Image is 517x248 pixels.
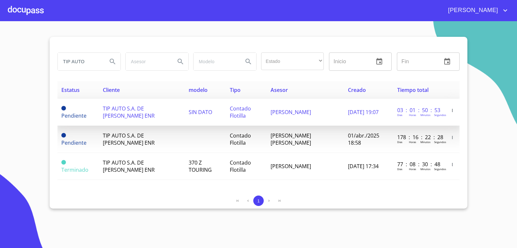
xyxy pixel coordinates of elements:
[397,86,429,94] span: Tiempo total
[409,167,416,171] p: Horas
[434,167,446,171] p: Segundos
[61,112,86,119] span: Pendiente
[397,140,402,144] p: Dias
[105,54,120,69] button: Search
[103,132,155,146] span: TIP AUTO S.A. DE [PERSON_NAME] ENR
[420,113,431,117] p: Minutos
[397,167,402,171] p: Dias
[443,5,509,16] button: account of current user
[230,105,251,119] span: Contado Flotilla
[271,109,311,116] span: [PERSON_NAME]
[173,54,188,69] button: Search
[271,132,311,146] span: [PERSON_NAME] [PERSON_NAME]
[253,196,264,206] button: 1
[420,167,431,171] p: Minutos
[397,134,441,141] p: 178 : 16 : 22 : 28
[348,163,379,170] span: [DATE] 17:34
[348,109,379,116] span: [DATE] 19:07
[61,139,86,146] span: Pendiente
[409,140,416,144] p: Horas
[443,5,501,16] span: [PERSON_NAME]
[61,160,66,165] span: Terminado
[189,86,208,94] span: modelo
[230,86,241,94] span: Tipo
[103,159,155,173] span: TIP AUTO S.A. DE [PERSON_NAME] ENR
[103,105,155,119] span: TIP AUTO S.A. DE [PERSON_NAME] ENR
[58,53,102,70] input: search
[397,161,441,168] p: 77 : 08 : 30 : 48
[420,140,431,144] p: Minutos
[194,53,238,70] input: search
[257,198,259,203] span: 1
[103,86,120,94] span: Cliente
[261,52,324,70] div: ​
[61,86,80,94] span: Estatus
[397,113,402,117] p: Dias
[61,106,66,110] span: Pendiente
[126,53,170,70] input: search
[348,86,366,94] span: Creado
[434,140,446,144] p: Segundos
[271,86,288,94] span: Asesor
[271,163,311,170] span: [PERSON_NAME]
[61,166,88,173] span: Terminado
[230,159,251,173] span: Contado Flotilla
[348,132,379,146] span: 01/abr./2025 18:58
[434,113,446,117] p: Segundos
[409,113,416,117] p: Horas
[241,54,256,69] button: Search
[230,132,251,146] span: Contado Flotilla
[397,107,441,114] p: 03 : 01 : 50 : 53
[189,159,212,173] span: 370 Z TOURING
[189,109,212,116] span: SIN DATO
[61,133,66,138] span: Pendiente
